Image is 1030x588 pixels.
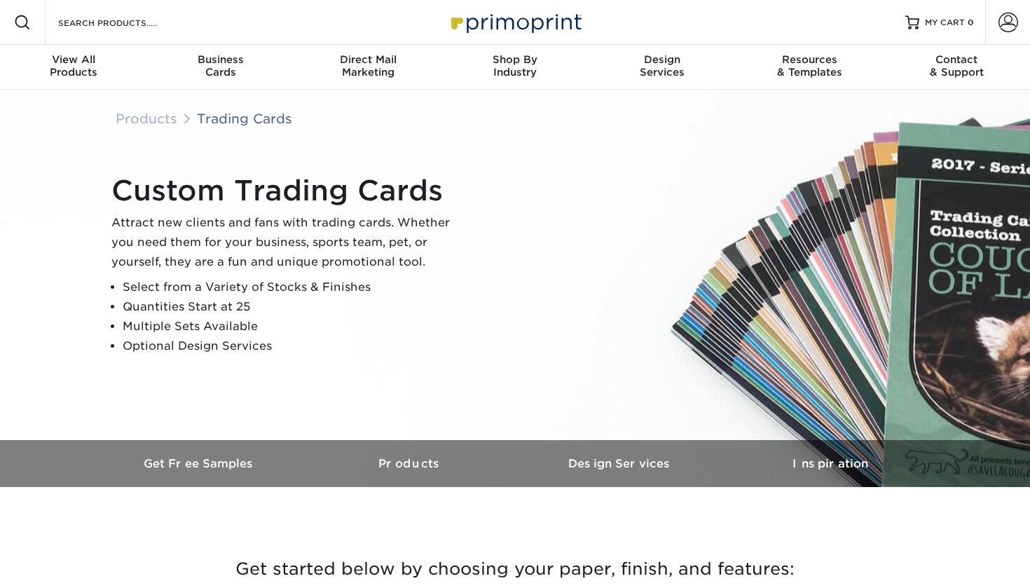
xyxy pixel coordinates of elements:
[294,45,441,90] a: Direct MailMarketing
[925,17,965,29] span: MY CART
[123,336,462,356] li: Optional Design Services
[116,111,177,126] a: Products
[589,53,736,66] span: Design
[294,53,441,66] span: Direct Mail
[589,45,736,90] a: DesignServices
[147,45,294,90] a: BusinessCards
[123,317,462,336] li: Multiple Sets Available
[305,457,515,470] h3: Products
[294,53,441,78] div: Marketing
[57,14,193,31] input: SEARCH PRODUCTS.....
[515,440,725,487] a: Design Services
[95,440,305,487] a: Get Free Samples
[515,457,725,470] h3: Design Services
[883,53,1030,66] span: Contact
[445,7,585,37] img: Primoprint
[725,440,935,487] a: Inspiration
[111,213,462,272] p: Attract new clients and fans with trading cards. Whether you need them for your business, sports ...
[883,53,1030,78] div: & Support
[147,53,294,66] span: Business
[441,53,589,66] span: Shop By
[123,278,462,297] li: Select from a Variety of Stocks & Finishes
[736,53,883,78] div: & Templates
[197,111,292,126] a: Trading Cards
[123,297,462,317] li: Quantities Start at 25
[968,18,974,27] span: 0
[725,457,935,470] h3: Inspiration
[441,53,589,78] div: Industry
[147,53,294,78] div: Cards
[111,174,462,207] h1: Custom Trading Cards
[736,45,883,90] a: Resources& Templates
[736,53,883,66] span: Resources
[589,53,736,78] div: Services
[441,45,589,90] a: Shop ByIndustry
[305,440,515,487] a: Products
[95,457,305,470] h3: Get Free Samples
[883,45,1030,90] a: Contact& Support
